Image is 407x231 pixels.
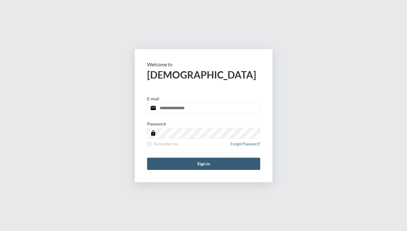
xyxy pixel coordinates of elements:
a: Forgot Password? [231,142,260,150]
p: E-mail [147,96,159,101]
p: Welcome to [147,61,260,67]
h2: [DEMOGRAPHIC_DATA] [147,69,260,81]
p: Password [147,121,166,126]
label: Remember me [147,142,178,146]
button: Sign in [147,158,260,170]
